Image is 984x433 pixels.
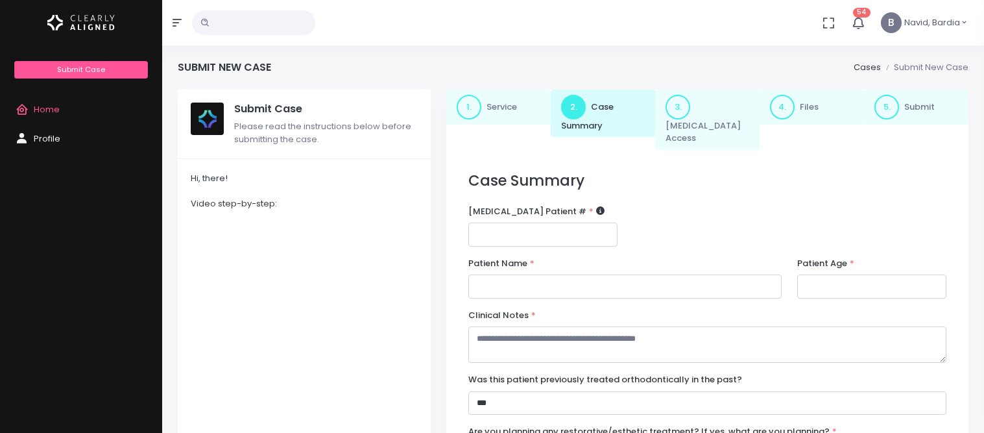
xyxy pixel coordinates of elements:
label: Patient Name [468,257,534,270]
span: 4. [770,95,795,119]
span: Profile [34,132,60,145]
li: Submit New Case [881,61,968,74]
h5: Submit Case [234,103,418,116]
span: Home [34,103,60,116]
label: Was this patient previously treated orthodontically in the past? [468,373,742,386]
a: 5.Submit [864,90,968,125]
a: 2.Case Summary [551,90,655,138]
span: 2. [561,95,586,119]
label: Clinical Notes [468,309,536,322]
span: Navid, Bardia [904,16,960,29]
label: [MEDICAL_DATA] Patient # [468,205,605,218]
a: Submit Case [14,61,147,79]
span: 1. [457,95,481,119]
span: Please read the instructions below before submitting the case. [234,120,411,145]
span: 5. [874,95,899,119]
span: B [881,12,902,33]
a: Cases [854,61,881,73]
div: Video step-by-step: [191,197,418,210]
a: 1.Service [446,90,551,125]
span: Submit Case [57,64,105,75]
label: Patient Age [797,257,854,270]
div: Hi, there! [191,172,418,185]
span: 54 [853,8,870,18]
a: 3.[MEDICAL_DATA] Access [655,90,760,150]
h4: Submit New Case [178,61,271,73]
a: 4.Files [760,90,864,125]
h3: Case Summary [468,172,946,190]
img: Logo Horizontal [47,9,115,36]
span: 3. [666,95,690,119]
